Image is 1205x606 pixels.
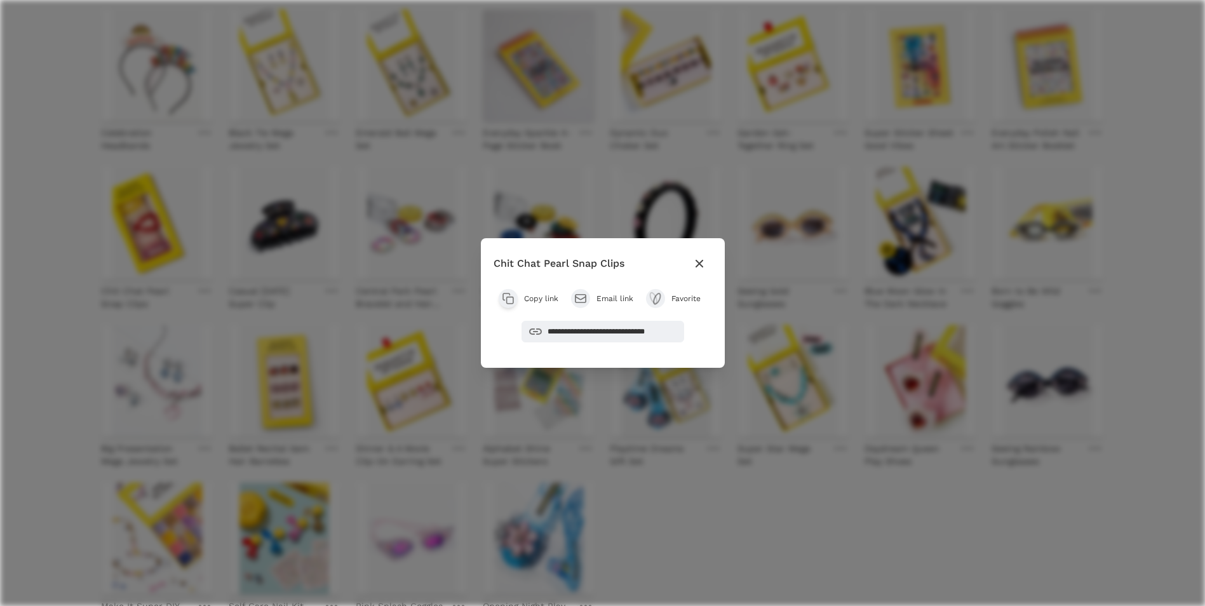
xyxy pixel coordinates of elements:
span: Copy link [524,293,558,304]
button: Copy link [499,289,558,308]
button: Favorite [646,289,707,308]
span: Favorite [671,293,707,304]
span: Email link [596,293,633,304]
a: Email link [571,289,633,308]
h4: Chit Chat Pearl Snap Clips [494,256,624,271]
